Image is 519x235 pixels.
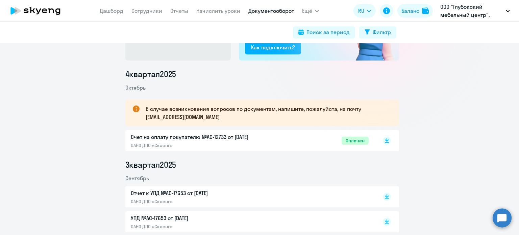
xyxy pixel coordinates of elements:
span: Оплачен [342,137,369,145]
a: Отчет к УПД №AC-17653 от [DATE]ОАНО ДПО «Скаенг» [131,189,369,205]
a: УПД №AC-17653 от [DATE]ОАНО ДПО «Скаенг» [131,214,369,230]
p: Отчет к УПД №AC-17653 от [DATE] [131,189,273,197]
li: 4 квартал 2025 [125,69,399,79]
div: Как подключить? [251,43,295,51]
li: 3 квартал 2025 [125,159,399,170]
p: В случае возникновения вопросов по документам, напишите, пожалуйста, на почту [EMAIL_ADDRESS][DOM... [146,105,387,121]
p: ОАНО ДПО «Скаенг» [131,224,273,230]
button: Балансbalance [397,4,433,18]
p: ООО "Глубокский мебельный центр", #184182 [440,3,503,19]
p: Счет на оплату покупателю №AC-12733 от [DATE] [131,133,273,141]
p: ОАНО ДПО «Скаенг» [131,198,273,205]
span: Октябрь [125,84,146,91]
button: RU [353,4,376,18]
a: Отчеты [170,7,188,14]
div: Поиск за период [306,28,350,36]
button: Ещё [302,4,319,18]
button: Поиск за период [293,26,355,39]
a: Счет на оплату покупателю №AC-12733 от [DATE]ОАНО ДПО «Скаенг»Оплачен [131,133,369,148]
div: Баланс [401,7,419,15]
div: Фильтр [373,28,391,36]
a: Дашборд [100,7,123,14]
p: УПД №AC-17653 от [DATE] [131,214,273,222]
span: Сентябрь [125,175,149,182]
button: Как подключить? [245,41,301,54]
button: Фильтр [359,26,396,39]
img: balance [422,7,429,14]
span: Ещё [302,7,312,15]
a: Начислить уроки [196,7,240,14]
a: Документооборот [248,7,294,14]
span: RU [358,7,364,15]
button: ООО "Глубокский мебельный центр", #184182 [437,3,513,19]
a: Сотрудники [131,7,162,14]
p: ОАНО ДПО «Скаенг» [131,142,273,148]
